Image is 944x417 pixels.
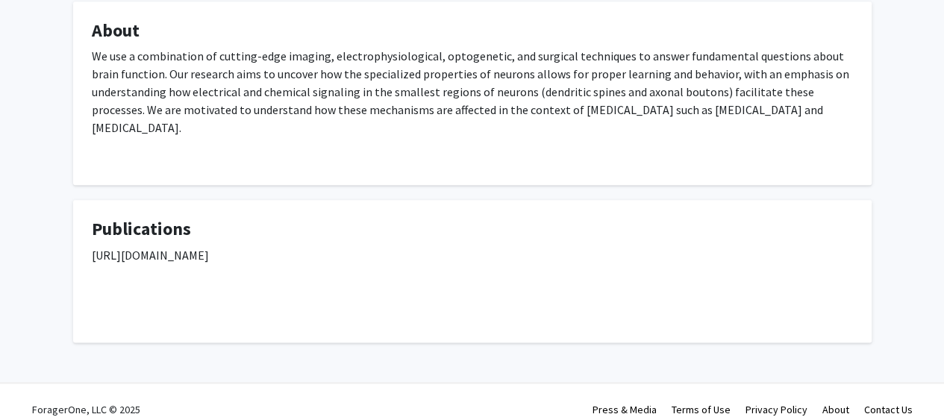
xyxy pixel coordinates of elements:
p: [URL][DOMAIN_NAME] [92,246,853,264]
div: We use a combination of cutting-edge imaging, electrophysiological, optogenetic, and surgical tec... [92,47,853,166]
a: Press & Media [593,403,657,416]
h4: Publications [92,219,853,240]
h4: About [92,20,853,42]
a: Privacy Policy [745,403,807,416]
iframe: Chat [11,350,63,406]
a: About [822,403,849,416]
a: Terms of Use [672,403,731,416]
a: Contact Us [864,403,913,416]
